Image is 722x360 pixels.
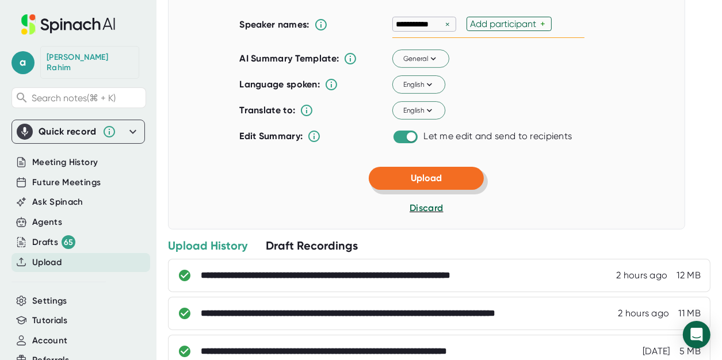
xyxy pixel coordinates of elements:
[369,167,484,190] button: Upload
[410,201,443,215] button: Discard
[239,79,320,90] b: Language spoken:
[32,256,62,269] button: Upload
[266,238,358,253] div: Draft Recordings
[392,76,445,94] button: English
[392,50,449,68] button: General
[17,120,140,143] div: Quick record
[47,52,133,72] div: Abdul Rahim
[168,238,247,253] div: Upload History
[12,51,35,74] span: a
[616,270,667,281] div: 8/27/2025, 4:23:59 PM
[32,216,62,229] button: Agents
[679,346,701,357] div: 5 MB
[32,294,67,308] button: Settings
[403,105,435,116] span: English
[411,173,442,183] span: Upload
[618,308,669,319] div: 8/27/2025, 4:22:39 PM
[62,235,75,249] div: 65
[32,93,116,104] span: Search notes (⌘ + K)
[470,18,540,29] div: Add participant
[239,105,295,116] b: Translate to:
[239,53,339,64] b: AI Summary Template:
[643,346,670,357] div: 8/24/2025, 10:14:11 PM
[679,308,701,319] div: 11 MB
[32,196,83,209] button: Ask Spinach
[540,18,548,29] div: +
[392,102,445,120] button: English
[32,156,98,169] button: Meeting History
[403,79,435,90] span: English
[32,235,75,249] button: Drafts 65
[239,19,309,30] b: Speaker names:
[32,334,67,347] button: Account
[423,131,572,142] div: Let me edit and send to recipients
[403,53,439,64] span: General
[32,235,75,249] div: Drafts
[410,202,443,213] span: Discard
[677,270,701,281] div: 12 MB
[32,314,67,327] button: Tutorials
[683,321,710,348] div: Open Intercom Messenger
[39,126,97,137] div: Quick record
[239,131,303,141] b: Edit Summary:
[32,176,101,189] button: Future Meetings
[442,19,453,30] div: ×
